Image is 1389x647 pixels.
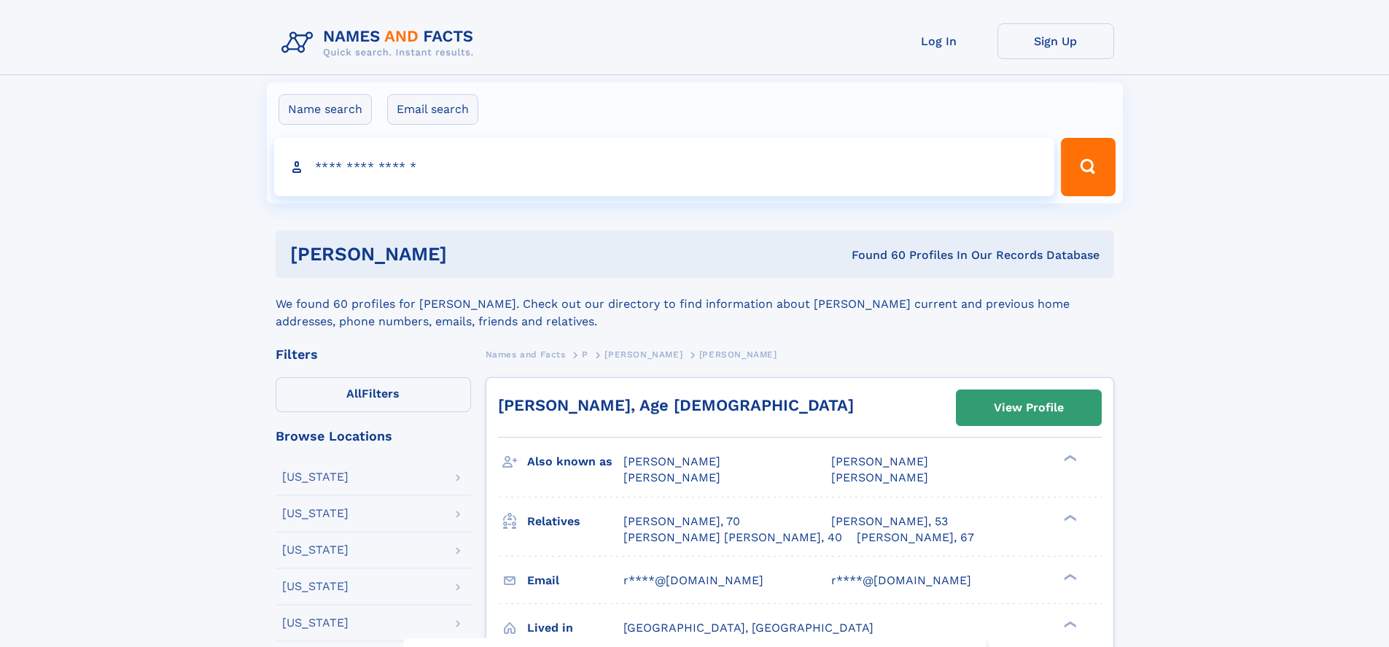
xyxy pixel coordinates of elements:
[282,544,349,556] div: [US_STATE]
[276,278,1114,330] div: We found 60 profiles for [PERSON_NAME]. Check out our directory to find information about [PERSON...
[274,138,1055,196] input: search input
[997,23,1114,59] a: Sign Up
[699,349,777,360] span: [PERSON_NAME]
[1061,138,1115,196] button: Search Button
[527,449,623,474] h3: Also known as
[623,621,874,635] span: [GEOGRAPHIC_DATA], [GEOGRAPHIC_DATA]
[346,387,362,400] span: All
[498,396,854,414] a: [PERSON_NAME], Age [DEMOGRAPHIC_DATA]
[582,345,588,363] a: P
[994,391,1064,425] div: View Profile
[276,430,471,443] div: Browse Locations
[1060,572,1078,581] div: ❯
[276,23,486,63] img: Logo Names and Facts
[282,617,349,629] div: [US_STATE]
[881,23,997,59] a: Log In
[623,470,720,484] span: [PERSON_NAME]
[857,530,974,546] a: [PERSON_NAME], 67
[1060,513,1078,522] div: ❯
[387,94,478,125] label: Email search
[276,348,471,361] div: Filters
[604,345,682,363] a: [PERSON_NAME]
[1060,619,1078,629] div: ❯
[527,568,623,593] h3: Email
[582,349,588,360] span: P
[623,530,842,546] a: [PERSON_NAME] [PERSON_NAME], 40
[623,454,720,468] span: [PERSON_NAME]
[623,514,740,530] a: [PERSON_NAME], 70
[604,349,682,360] span: [PERSON_NAME]
[1060,454,1078,463] div: ❯
[486,345,566,363] a: Names and Facts
[957,390,1101,425] a: View Profile
[831,514,948,530] a: [PERSON_NAME], 53
[279,94,372,125] label: Name search
[527,509,623,534] h3: Relatives
[282,581,349,592] div: [US_STATE]
[527,616,623,640] h3: Lived in
[282,508,349,519] div: [US_STATE]
[290,245,650,263] h1: [PERSON_NAME]
[276,377,471,412] label: Filters
[831,470,928,484] span: [PERSON_NAME]
[831,454,928,468] span: [PERSON_NAME]
[282,471,349,483] div: [US_STATE]
[649,247,1100,263] div: Found 60 Profiles In Our Records Database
